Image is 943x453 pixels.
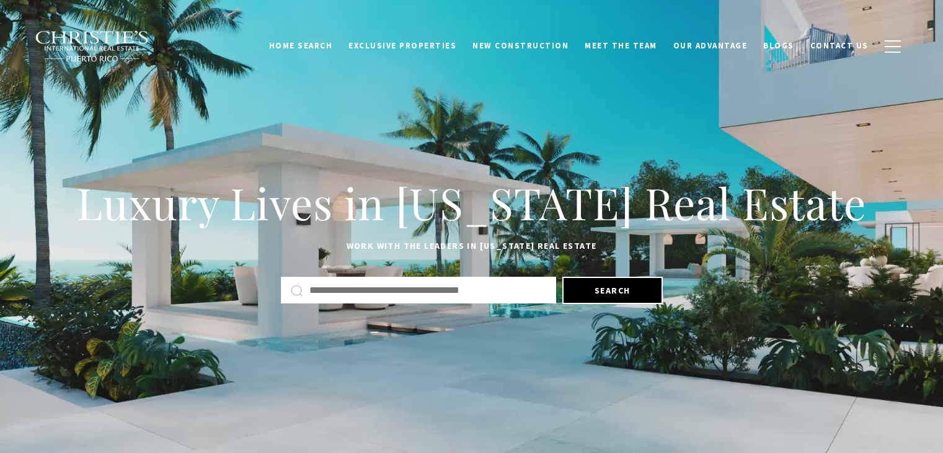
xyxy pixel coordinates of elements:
h1: Luxury Lives in [US_STATE] Real Estate [69,176,875,230]
span: New Construction [472,40,569,51]
button: Search [562,277,663,304]
a: Blogs [755,34,802,58]
p: Work with the leaders in [US_STATE] Real Estate [69,239,875,254]
span: Blogs [763,40,794,51]
a: Meet the Team [577,34,665,58]
a: Home Search [261,34,341,58]
a: Our Advantage [665,34,756,58]
a: Exclusive Properties [340,34,464,58]
a: New Construction [464,34,577,58]
span: Our Advantage [673,40,748,51]
img: Christie's International Real Estate black text logo [35,30,150,63]
span: Exclusive Properties [348,40,456,51]
span: Contact Us [810,40,869,51]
